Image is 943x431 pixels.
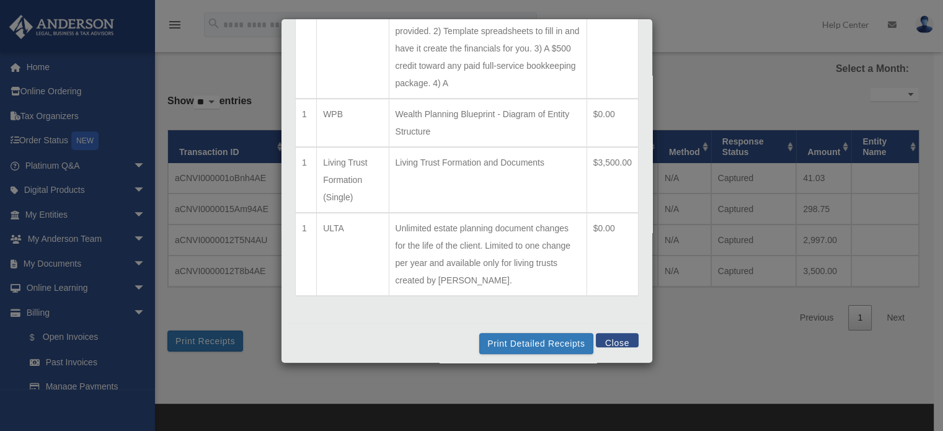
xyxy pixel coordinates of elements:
td: 1 [296,99,317,147]
td: $3,500.00 [587,147,638,213]
td: WPB [317,99,389,147]
button: Print Detailed Receipts [479,333,593,354]
td: Wealth Planning Blueprint - Diagram of Entity Structure [389,99,587,147]
td: Unlimited estate planning document changes for the life of the client. Limited to one change per ... [389,213,587,296]
td: $0.00 [587,213,638,296]
td: Living Trust Formation and Documents [389,147,587,213]
button: Close [596,333,639,347]
td: Living Trust Formation (Single) [317,147,389,213]
td: 1 [296,147,317,213]
td: $0.00 [587,99,638,147]
td: 1 [296,213,317,296]
td: ULTA [317,213,389,296]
